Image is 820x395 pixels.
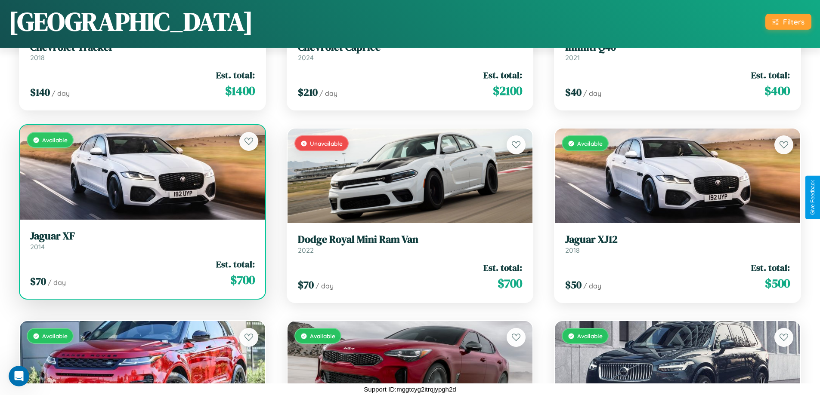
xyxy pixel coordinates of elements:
[565,53,580,62] span: 2021
[298,233,523,254] a: Dodge Royal Mini Ram Van2022
[298,233,523,246] h3: Dodge Royal Mini Ram Van
[577,332,603,340] span: Available
[319,89,337,98] span: / day
[583,89,601,98] span: / day
[498,275,522,292] span: $ 700
[298,53,314,62] span: 2024
[30,53,45,62] span: 2018
[298,278,314,292] span: $ 70
[48,278,66,287] span: / day
[216,69,255,81] span: Est. total:
[783,17,805,26] div: Filters
[765,275,790,292] span: $ 500
[577,140,603,147] span: Available
[30,230,255,251] a: Jaguar XF2014
[298,246,314,254] span: 2022
[52,89,70,98] span: / day
[230,271,255,288] span: $ 700
[30,230,255,242] h3: Jaguar XF
[810,180,816,215] div: Give Feedback
[216,258,255,270] span: Est. total:
[565,85,582,99] span: $ 40
[30,41,255,62] a: Chevrolet Tracker2018
[9,4,253,39] h1: [GEOGRAPHIC_DATA]
[9,366,29,386] iframe: Intercom live chat
[493,82,522,99] span: $ 2100
[565,233,790,246] h3: Jaguar XJ12
[565,246,580,254] span: 2018
[42,136,68,144] span: Available
[765,14,811,30] button: Filters
[483,69,522,81] span: Est. total:
[310,140,343,147] span: Unavailable
[30,242,45,251] span: 2014
[30,274,46,288] span: $ 70
[225,82,255,99] span: $ 1400
[583,282,601,290] span: / day
[30,85,50,99] span: $ 140
[298,41,523,62] a: Chevrolet Caprice2024
[298,85,318,99] span: $ 210
[310,332,335,340] span: Available
[565,233,790,254] a: Jaguar XJ122018
[364,383,456,395] p: Support ID: mggtcyg2itrqjypgh2d
[565,278,582,292] span: $ 50
[483,261,522,274] span: Est. total:
[751,261,790,274] span: Est. total:
[316,282,334,290] span: / day
[751,69,790,81] span: Est. total:
[565,41,790,62] a: Infiniti Q402021
[42,332,68,340] span: Available
[764,82,790,99] span: $ 400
